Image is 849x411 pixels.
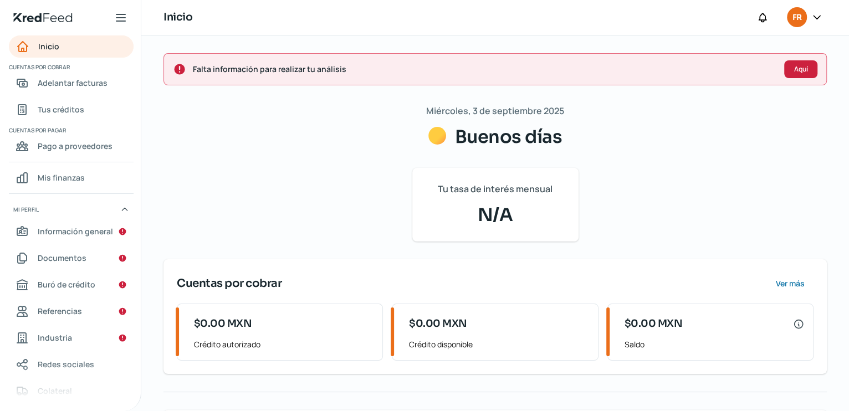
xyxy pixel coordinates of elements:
span: Referencias [38,304,82,318]
span: Falta información para realizar tu análisis [193,62,775,76]
span: Colateral [38,384,72,398]
button: Aquí [784,60,817,78]
span: Cuentas por cobrar [177,275,282,292]
span: Buenos días [455,126,562,148]
span: $0.00 MXN [625,316,683,331]
span: Buró de crédito [38,278,95,291]
a: Referencias [9,300,134,322]
span: Documentos [38,251,86,265]
a: Mis finanzas [9,167,134,189]
a: Documentos [9,247,134,269]
span: Redes sociales [38,357,94,371]
a: Redes sociales [9,353,134,376]
img: Saludos [428,127,446,145]
a: Colateral [9,380,134,402]
span: Inicio [38,39,59,53]
a: Buró de crédito [9,274,134,296]
span: Mis finanzas [38,171,85,184]
button: Ver más [766,273,814,295]
h1: Inicio [163,9,192,25]
span: Ver más [776,280,805,287]
span: Miércoles, 3 de septiembre 2025 [426,103,564,119]
span: Crédito autorizado [194,337,374,351]
span: Saldo [625,337,804,351]
span: Adelantar facturas [38,76,108,90]
span: Mi perfil [13,204,39,214]
span: Industria [38,331,72,345]
a: Inicio [9,35,134,58]
span: $0.00 MXN [194,316,252,331]
span: Tus créditos [38,102,84,116]
a: Tus créditos [9,99,134,121]
span: Aquí [794,66,808,73]
span: Información general [38,224,113,238]
span: $0.00 MXN [409,316,467,331]
a: Pago a proveedores [9,135,134,157]
span: Crédito disponible [409,337,589,351]
a: Industria [9,327,134,349]
span: N/A [426,202,565,228]
span: FR [792,11,801,24]
span: Cuentas por cobrar [9,62,132,72]
a: Adelantar facturas [9,72,134,94]
span: Tu tasa de interés mensual [438,181,553,197]
span: Cuentas por pagar [9,125,132,135]
span: Pago a proveedores [38,139,112,153]
a: Información general [9,220,134,243]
